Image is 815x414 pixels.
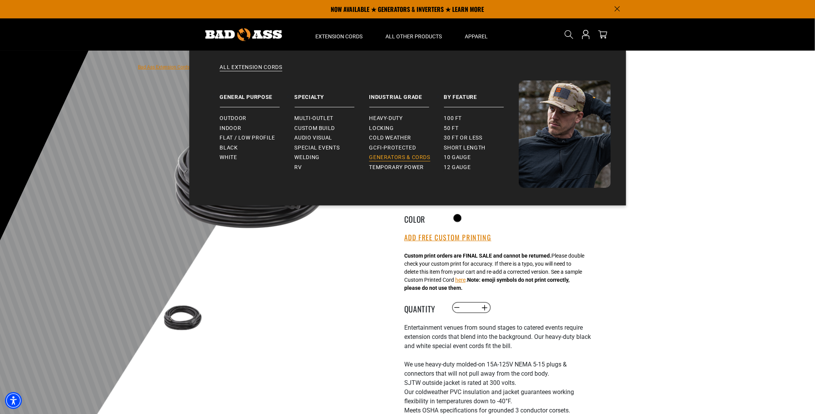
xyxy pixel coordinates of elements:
[454,18,500,51] summary: Apparel
[295,125,335,132] span: Custom Build
[444,133,519,143] a: 30 ft or less
[444,125,459,132] span: 50 ft
[455,276,466,284] button: here
[138,62,298,71] nav: breadcrumbs
[444,123,519,133] a: 50 ft
[563,28,575,41] summary: Search
[519,80,611,188] img: Bad Ass Extension Cords
[220,115,246,122] span: Outdoor
[295,145,340,151] span: Special Events
[369,115,403,122] span: Heavy-Duty
[386,33,442,40] span: All Other Products
[597,30,609,39] a: cart
[369,133,444,143] a: Cold Weather
[295,143,369,153] a: Special Events
[465,33,488,40] span: Apparel
[444,115,462,122] span: 100 ft
[220,135,275,141] span: Flat / Low Profile
[369,80,444,107] a: Industrial Grade
[369,153,444,163] a: Generators & Cords
[295,123,369,133] a: Custom Build
[220,143,295,153] a: Black
[404,252,584,292] div: Please double check your custom print for accuracy. If there is a typo, you will need to delete t...
[5,392,22,409] div: Accessibility Menu
[220,153,295,163] a: White
[404,233,491,242] button: Add Free Custom Printing
[369,143,444,153] a: GCFI-Protected
[369,125,394,132] span: Locking
[220,125,241,132] span: Indoor
[580,18,592,51] a: Open this option
[404,213,443,223] legend: Color
[295,153,369,163] a: Welding
[404,378,592,388] li: SJTW outside jacket is rated at 300 volts.
[369,145,416,151] span: GCFI-Protected
[138,64,190,70] a: Bad Ass Extension Cords
[295,80,369,107] a: Specialty
[220,145,238,151] span: Black
[161,84,346,269] img: black
[369,164,424,171] span: Temporary Power
[444,80,519,107] a: By Feature
[369,135,412,141] span: Cold Weather
[295,154,320,161] span: Welding
[444,164,471,171] span: 12 gauge
[444,154,471,161] span: 10 gauge
[369,123,444,133] a: Locking
[295,113,369,123] a: Multi-Outlet
[220,154,237,161] span: White
[205,28,282,41] img: Bad Ass Extension Cords
[374,18,454,51] summary: All Other Products
[304,18,374,51] summary: Extension Cords
[369,113,444,123] a: Heavy-Duty
[444,135,482,141] span: 30 ft or less
[404,303,443,313] label: Quantity
[220,123,295,133] a: Indoor
[444,113,519,123] a: 100 ft
[404,277,569,291] strong: Note: emoji symbols do not print correctly, please do not use them.
[220,113,295,123] a: Outdoor
[295,135,333,141] span: Audio Visual
[295,115,334,122] span: Multi-Outlet
[404,253,551,259] strong: Custom print orders are FINAL SALE and cannot be returned.
[220,80,295,107] a: General Purpose
[205,64,611,80] a: All Extension Cords
[404,388,592,406] li: Our coldweather PVC insulation and jacket guarantees working flexibility in temperatures down to ...
[444,145,486,151] span: Short Length
[161,296,205,340] img: black
[316,33,363,40] span: Extension Cords
[369,163,444,172] a: Temporary Power
[220,133,295,143] a: Flat / Low Profile
[444,143,519,153] a: Short Length
[295,163,369,172] a: RV
[295,133,369,143] a: Audio Visual
[404,360,592,378] li: We use heavy-duty molded-on 15A-125V NEMA 5-15 plugs & connectors that will not pull away from th...
[369,154,431,161] span: Generators & Cords
[444,163,519,172] a: 12 gauge
[295,164,302,171] span: RV
[444,153,519,163] a: 10 gauge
